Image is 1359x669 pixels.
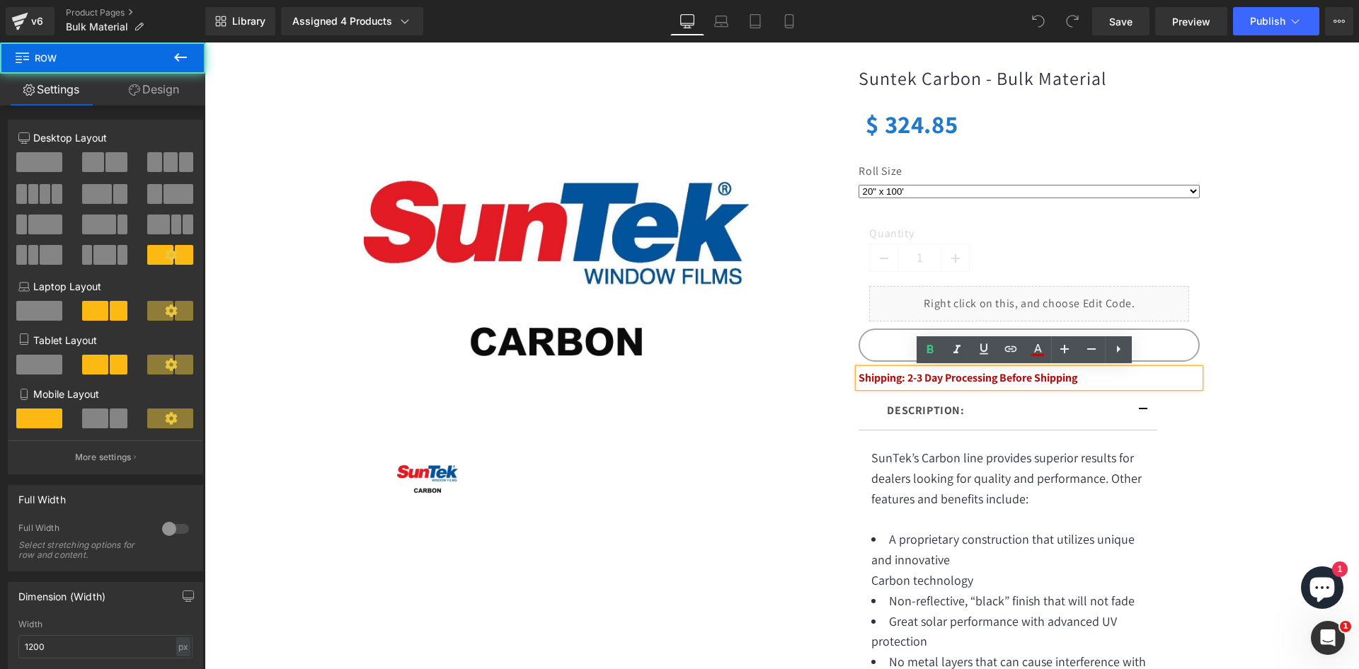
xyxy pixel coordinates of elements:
img: Suntek Carbon - Bulk Material [193,401,253,462]
button: More settings [8,440,202,474]
label: Quantity [665,184,985,201]
div: Dimension (Width) [18,583,105,602]
span: 1 [1340,621,1351,632]
input: auto [18,635,193,658]
p: More settings [75,451,132,464]
p: Mobile Layout [18,387,193,401]
p: Tablet Layout [18,333,193,348]
li: Non-reflective, “black” finish that will not fade [667,549,942,569]
span: $ 324.85 [661,59,753,115]
span: Shipping: 2-3 Day Processing Before Shipping [654,328,873,343]
span: Preview [1172,14,1210,29]
button: Redo [1058,7,1086,35]
a: New Library [205,7,275,35]
div: Assigned 4 Products [292,14,412,28]
span: Row [14,42,156,74]
button: Sold Out [654,286,995,319]
a: v6 [6,7,55,35]
a: Product Pages [66,7,205,18]
div: Full Width [18,522,148,537]
button: Publish [1233,7,1319,35]
a: Mobile [772,7,806,35]
p: Desktop Layout [18,130,193,145]
a: Suntek Carbon - Bulk Material [654,25,902,57]
span: Library [232,15,265,28]
div: Full Width [18,486,66,505]
span: Publish [1250,16,1285,27]
img: Suntek Carbon - Bulk Material [159,4,546,390]
b: DESCRIPTION: [682,360,759,375]
span: Bulk Material [66,21,128,33]
div: Select stretching options for row and content. [18,540,146,560]
div: Width [18,619,193,629]
a: Preview [1155,7,1227,35]
span: Save [1109,14,1132,29]
a: Desktop [670,7,704,35]
a: Design [103,74,205,105]
a: Tablet [738,7,772,35]
div: v6 [28,12,46,30]
iframe: Intercom live chat [1311,621,1345,655]
p: Laptop Layout [18,279,193,294]
li: Great solar performance with advanced UV protection [667,569,942,610]
button: Undo [1024,7,1053,35]
a: Laptop [704,7,738,35]
div: px [176,637,190,656]
li: A proprietary construction that utilizes unique and innovative Carbon technology [667,487,942,548]
label: Roll Size [654,122,995,139]
button: More [1325,7,1353,35]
